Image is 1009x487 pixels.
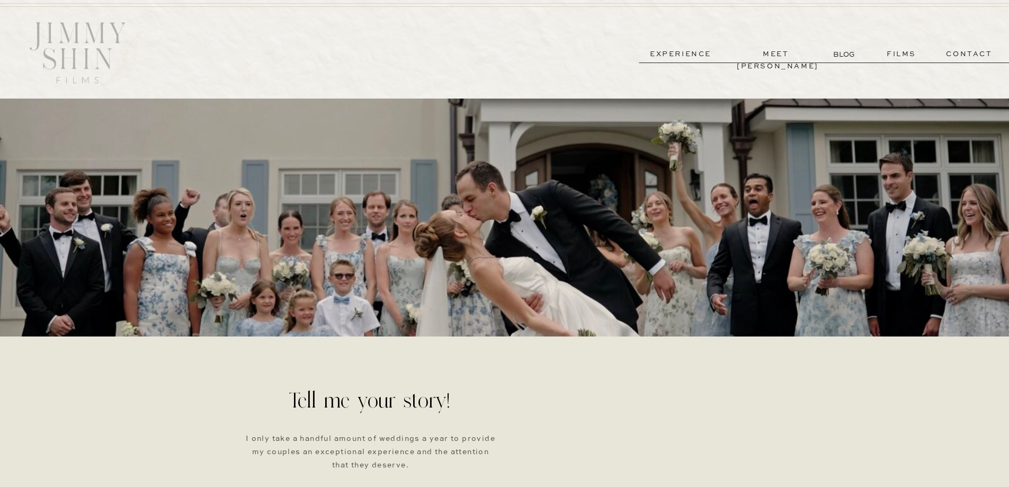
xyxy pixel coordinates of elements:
[737,48,815,60] a: meet [PERSON_NAME]
[641,48,720,60] a: experience
[833,49,857,60] a: BLOG
[876,48,927,60] a: films
[931,48,1007,60] a: contact
[289,388,453,424] h1: Tell me your story!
